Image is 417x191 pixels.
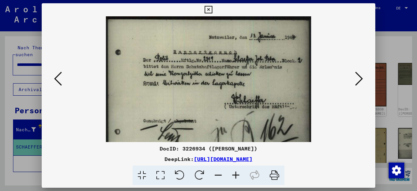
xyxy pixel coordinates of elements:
[389,163,404,178] img: Zustimmung ändern
[194,156,252,162] a: [URL][DOMAIN_NAME]
[42,155,375,163] div: DeepLink:
[388,162,404,178] div: Zustimmung ändern
[42,145,375,152] div: DocID: 3226934 ([PERSON_NAME])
